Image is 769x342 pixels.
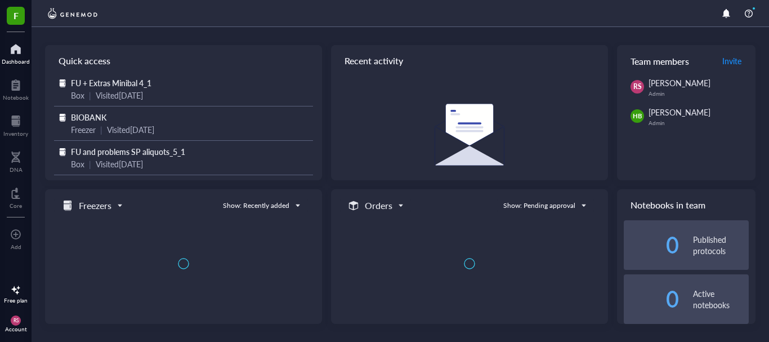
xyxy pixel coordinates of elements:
div: Team members [617,45,755,77]
div: Dashboard [2,58,30,65]
div: Account [5,326,27,332]
a: Core [10,184,22,209]
span: Invite [722,55,741,66]
div: Published protocols [693,234,749,256]
div: Notebook [3,94,29,101]
div: Box [71,89,84,101]
div: Admin [649,90,749,97]
div: Show: Recently added [223,201,289,211]
div: | [89,89,91,101]
span: [PERSON_NAME] [649,106,710,118]
a: DNA [10,148,23,173]
div: Recent activity [331,45,608,77]
a: Dashboard [2,40,30,65]
span: F [14,8,19,23]
h5: Orders [365,199,392,212]
div: Show: Pending approval [503,201,575,211]
div: Quick access [45,45,322,77]
span: [PERSON_NAME] [649,77,710,88]
div: Active notebooks [693,288,749,310]
div: Freezer [71,123,96,136]
a: Notebook [3,76,29,101]
div: Core [10,202,22,209]
div: | [100,123,102,136]
span: FU and problems SP aliquots_5_1 [71,146,185,157]
div: Admin [649,119,749,126]
a: Inventory [3,112,28,137]
span: RS [13,318,18,323]
div: Inventory [3,130,28,137]
div: | [89,158,91,170]
span: HB [633,112,642,121]
div: Box [71,158,84,170]
div: Visited [DATE] [107,123,154,136]
div: 0 [624,290,679,308]
div: DNA [10,166,23,173]
div: Visited [DATE] [96,89,143,101]
div: Free plan [4,297,28,304]
h5: Freezers [79,199,111,212]
div: Notebooks in team [617,189,755,220]
div: 0 [624,236,679,254]
span: BIOBANK [71,112,106,123]
div: Visited [DATE] [96,158,143,170]
div: Add [11,243,21,250]
img: genemod-logo [45,7,100,20]
button: Invite [722,52,742,70]
span: RS [633,82,642,92]
span: FU + Extras Minibal 4_1 [71,77,151,88]
img: Empty state [435,104,504,166]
